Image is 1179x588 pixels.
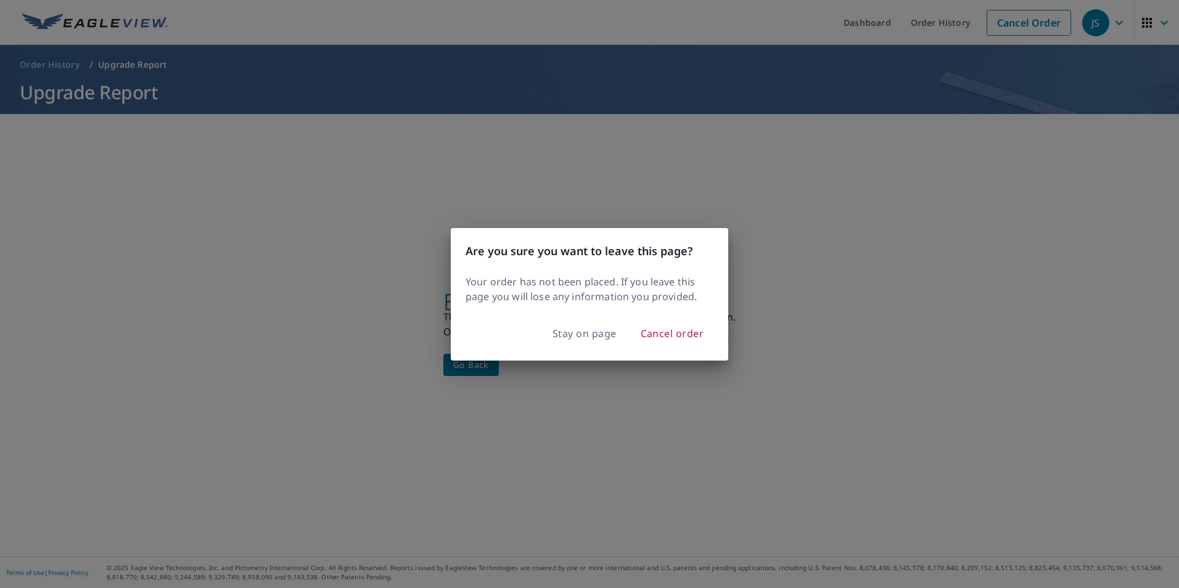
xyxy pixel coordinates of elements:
[553,325,617,342] span: Stay on page
[631,321,714,346] button: Cancel order
[543,322,626,345] button: Stay on page
[466,274,713,304] p: Your order has not been placed. If you leave this page you will lose any information you provided.
[466,243,713,259] h3: Are you sure you want to leave this page?
[641,325,704,342] span: Cancel order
